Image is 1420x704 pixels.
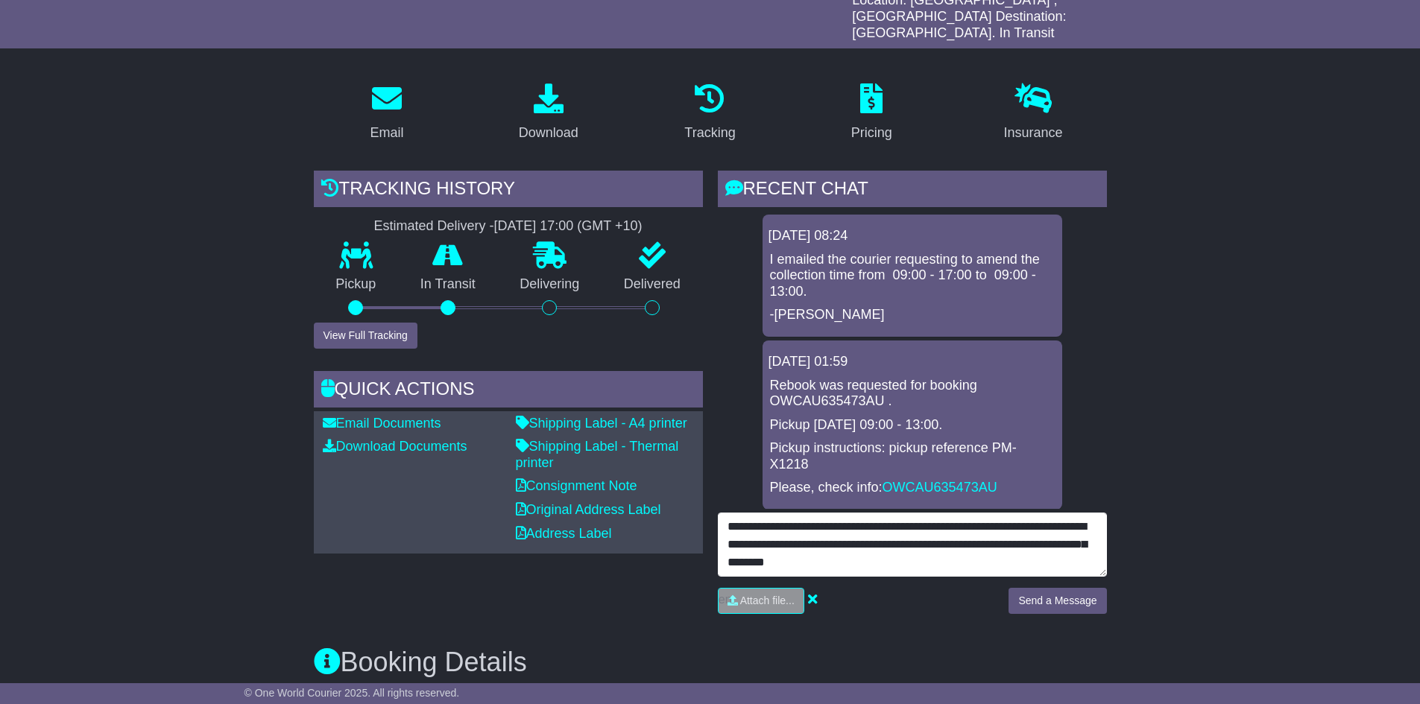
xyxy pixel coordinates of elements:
[314,171,703,211] div: Tracking history
[842,78,902,148] a: Pricing
[769,228,1056,244] div: [DATE] 08:24
[684,123,735,143] div: Tracking
[323,439,467,454] a: Download Documents
[519,123,578,143] div: Download
[770,252,1055,300] p: I emailed the courier requesting to amend the collection time from 09:00 - 17:00 to 09:00 - 13:00.
[314,371,703,411] div: Quick Actions
[370,123,403,143] div: Email
[770,417,1055,434] p: Pickup [DATE] 09:00 - 13:00.
[770,378,1055,410] p: Rebook was requested for booking OWCAU635473AU .
[770,307,1055,323] p: -[PERSON_NAME]
[769,354,1056,370] div: [DATE] 01:59
[498,276,602,293] p: Delivering
[516,502,661,517] a: Original Address Label
[718,171,1107,211] div: RECENT CHAT
[1009,588,1106,614] button: Send a Message
[516,439,679,470] a: Shipping Label - Thermal printer
[770,480,1055,496] p: Please, check info:
[516,478,637,493] a: Consignment Note
[314,647,1107,677] h3: Booking Details
[494,218,643,235] div: [DATE] 17:00 (GMT +10)
[516,526,612,541] a: Address Label
[360,78,413,148] a: Email
[244,687,460,699] span: © One World Courier 2025. All rights reserved.
[398,276,498,293] p: In Transit
[516,416,687,431] a: Shipping Label - A4 printer
[851,123,892,143] div: Pricing
[509,78,588,148] a: Download
[675,78,745,148] a: Tracking
[883,480,997,495] a: OWCAU635473AU
[994,78,1073,148] a: Insurance
[1004,123,1063,143] div: Insurance
[314,218,703,235] div: Estimated Delivery -
[770,440,1055,472] p: Pickup instructions: pickup reference PM-X1218
[314,323,417,349] button: View Full Tracking
[323,416,441,431] a: Email Documents
[602,276,703,293] p: Delivered
[314,276,399,293] p: Pickup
